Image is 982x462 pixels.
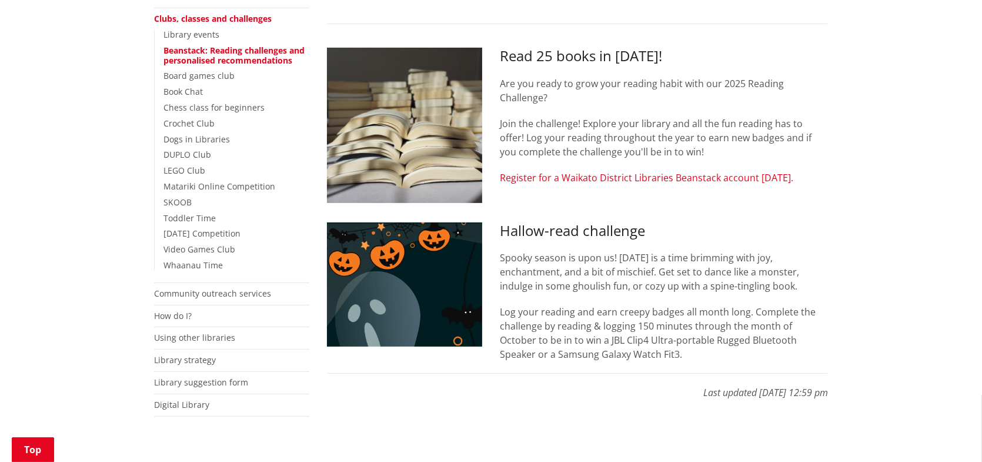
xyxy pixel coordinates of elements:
[154,354,216,365] a: Library strategy
[500,77,828,105] p: Are you ready to grow your reading habit with our 2025 Reading Challenge?
[163,134,230,145] a: Dogs in Libraries
[163,45,305,66] a: Beanstack: Reading challenges and personalised recommendations
[12,437,54,462] a: Top
[163,86,203,97] a: Book Chat
[154,310,192,321] a: How do I?
[500,305,828,361] p: Log your reading and earn creepy badges all month long. Complete the challenge by reading & loggi...
[163,181,275,192] a: Matariki Online Competition
[500,117,828,159] p: Join the challenge! Explore your library and all the fun reading has to offer! Log your reading t...
[327,48,482,203] img: Beanstack challenge: Read 24 books in 2024!
[163,197,192,208] a: SKOOB
[500,171,793,184] a: Register for a Waikato District Libraries Beanstack account [DATE].
[500,48,828,65] h3: Read 25 books in [DATE]!
[163,118,215,129] a: Crochet Club
[500,222,828,240] h3: Hallow-read challenge
[154,13,272,24] a: Clubs, classes and challenges
[928,413,970,455] iframe: Messenger Launcher
[163,165,205,176] a: LEGO Club
[327,373,828,400] p: Last updated [DATE] 12:59 pm
[163,212,216,224] a: Toddler Time
[163,228,241,239] a: [DATE] Competition
[154,332,235,343] a: Using other libraries
[163,260,223,271] a: Whaanau Time
[163,70,235,81] a: Board games club
[327,222,482,347] img: Hallow-read challenge 2025
[500,251,828,293] p: Spooky season is upon us! [DATE] is a time brimming with joy, enchantment, and a bit of mischief....
[154,377,248,388] a: Library suggestion form
[154,288,271,299] a: Community outreach services
[163,244,235,255] a: Video Games Club
[154,399,209,410] a: Digital Library
[163,29,219,40] a: Library events
[163,102,265,113] a: Chess class for beginners
[163,149,211,160] a: DUPLO Club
